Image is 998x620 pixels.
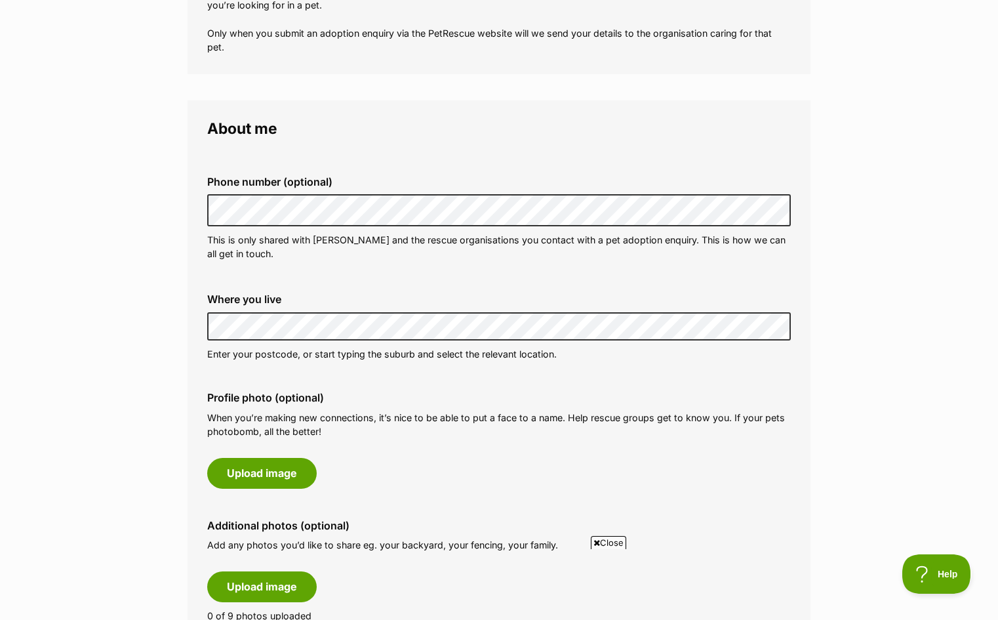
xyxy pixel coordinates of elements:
iframe: Advertisement [181,554,817,613]
p: This is only shared with [PERSON_NAME] and the rescue organisations you contact with a pet adopti... [207,233,791,261]
label: Additional photos (optional) [207,520,791,531]
iframe: Help Scout Beacon - Open [902,554,972,594]
p: Enter your postcode, or start typing the suburb and select the relevant location. [207,347,791,361]
p: When you’re making new connections, it’s nice to be able to put a face to a name. Help rescue gro... [207,411,791,439]
label: Phone number (optional) [207,176,791,188]
span: Close [591,536,626,549]
legend: About me [207,120,791,137]
label: Where you live [207,293,791,305]
button: Upload image [207,458,317,488]
p: Add any photos you’d like to share eg. your backyard, your fencing, your family. [207,538,791,552]
label: Profile photo (optional) [207,392,791,403]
